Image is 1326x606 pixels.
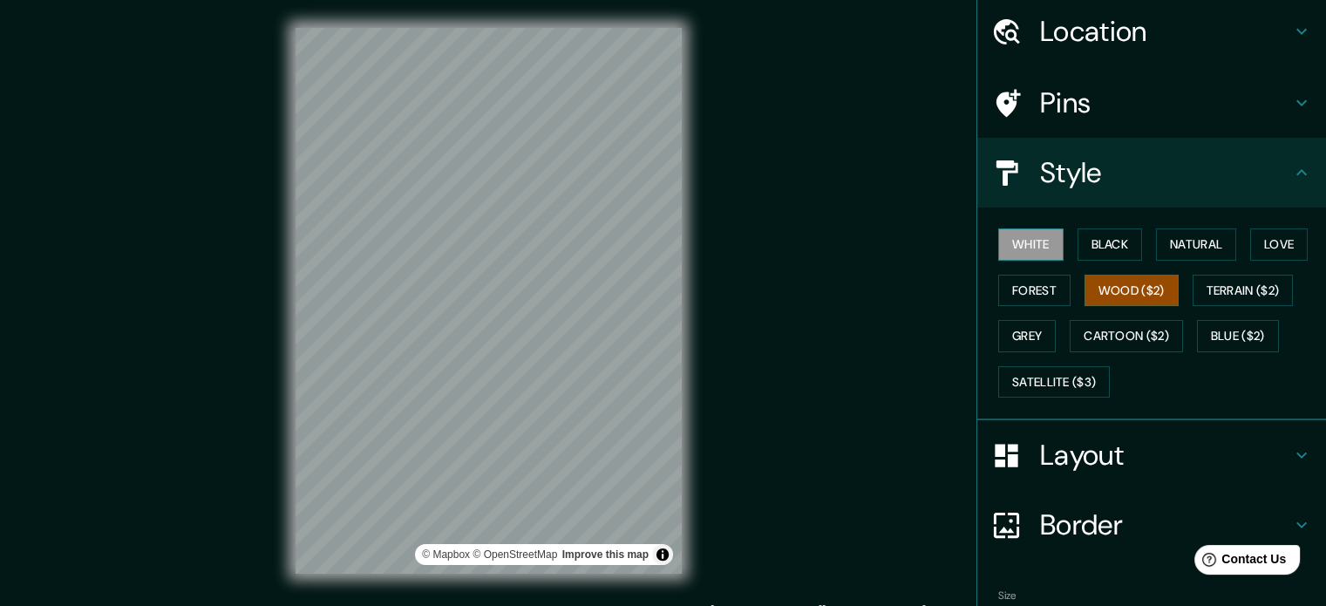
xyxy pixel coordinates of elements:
button: White [998,228,1064,261]
button: Forest [998,275,1071,307]
iframe: Help widget launcher [1171,538,1307,587]
h4: Pins [1040,85,1291,120]
button: Wood ($2) [1085,275,1179,307]
button: Grey [998,320,1056,352]
canvas: Map [296,28,682,574]
button: Cartoon ($2) [1070,320,1183,352]
button: Terrain ($2) [1193,275,1294,307]
a: OpenStreetMap [473,548,557,561]
button: Black [1078,228,1143,261]
button: Natural [1156,228,1236,261]
button: Love [1250,228,1308,261]
h4: Border [1040,507,1291,542]
button: Toggle attribution [652,544,673,565]
button: Blue ($2) [1197,320,1279,352]
label: Size [998,589,1017,603]
h4: Layout [1040,438,1291,473]
div: Pins [977,68,1326,138]
a: Mapbox [422,548,470,561]
a: Map feedback [562,548,649,561]
div: Border [977,490,1326,560]
button: Satellite ($3) [998,366,1110,398]
h4: Location [1040,14,1291,49]
h4: Style [1040,155,1291,190]
div: Style [977,138,1326,208]
div: Layout [977,420,1326,490]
